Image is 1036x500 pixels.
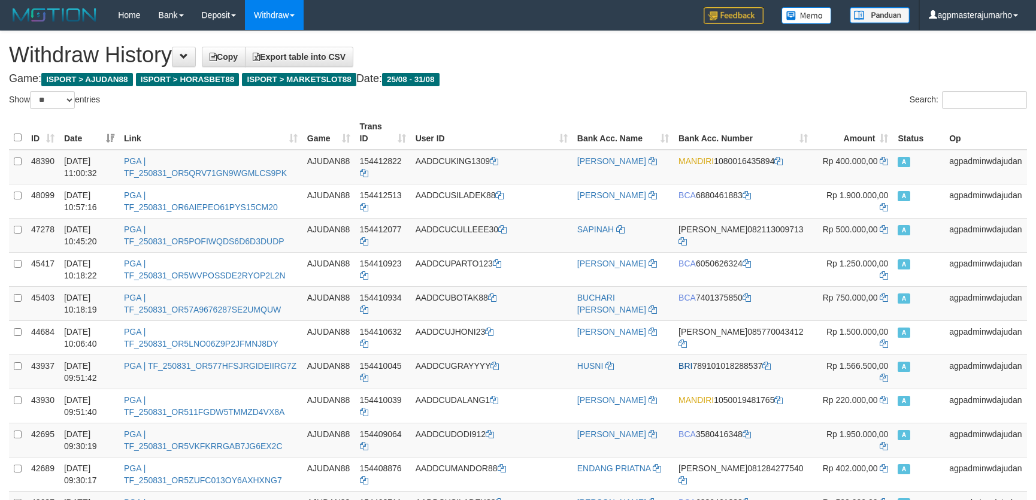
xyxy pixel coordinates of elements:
td: 43937 [26,354,59,389]
td: 6050626324 [674,252,813,286]
a: SAPINAH [577,225,614,234]
select: Showentries [30,91,75,109]
a: PGA | TF_250831_OR57A9676287SE2UMQUW [124,293,281,314]
a: PGA | TF_250831_OR511FGDW5TMMZD4VX8A [124,395,284,417]
img: Button%20Memo.svg [781,7,832,24]
td: 48390 [26,150,59,184]
th: Game: activate to sort column ascending [302,116,355,150]
span: MANDIRI [678,395,714,405]
label: Show entries [9,91,100,109]
td: 082113009713 [674,218,813,252]
td: AADDCUDALANG1 [411,389,572,423]
span: BCA [678,429,696,439]
td: agpadminwdajudan [944,218,1027,252]
th: Status [893,116,944,150]
span: [PERSON_NAME] [678,225,747,234]
span: MANDIRI [678,156,714,166]
td: AADDCUKING1309 [411,150,572,184]
td: AADDCUPARTO123 [411,252,572,286]
span: Rp 402.000,00 [823,463,878,473]
span: Rp 1.566.500,00 [826,361,889,371]
td: agpadminwdajudan [944,286,1027,320]
td: AADDCUBOTAK88 [411,286,572,320]
td: 47278 [26,218,59,252]
th: Trans ID: activate to sort column ascending [355,116,411,150]
td: [DATE] 10:18:19 [59,286,119,320]
td: 3580416348 [674,423,813,457]
span: Rp 1.900.000,00 [826,190,889,200]
th: Link: activate to sort column ascending [119,116,302,150]
th: Bank Acc. Name: activate to sort column ascending [572,116,674,150]
td: 154410039 [355,389,411,423]
td: agpadminwdajudan [944,184,1027,218]
td: [DATE] 11:00:32 [59,150,119,184]
span: Approved - Marked by agpadminwdajudan [898,396,910,406]
td: [DATE] 09:51:40 [59,389,119,423]
td: 789101018288537 [674,354,813,389]
td: AJUDAN88 [302,218,355,252]
span: Copy [210,52,238,62]
td: agpadminwdajudan [944,423,1027,457]
span: Rp 750.000,00 [823,293,878,302]
a: [PERSON_NAME] [577,190,646,200]
td: agpadminwdajudan [944,320,1027,354]
span: ISPORT > AJUDAN88 [41,73,133,86]
td: 154410923 [355,252,411,286]
span: [PERSON_NAME] [678,463,747,473]
td: 1050019481765 [674,389,813,423]
td: 45403 [26,286,59,320]
th: Amount: activate to sort column ascending [813,116,893,150]
td: 6880461883 [674,184,813,218]
th: Bank Acc. Number: activate to sort column ascending [674,116,813,150]
span: Approved - Marked by agpadminwdajudan [898,328,910,338]
span: 25/08 - 31/08 [382,73,440,86]
span: Approved - Marked by agpadminwdajudan [898,259,910,269]
span: BCA [678,259,696,268]
img: panduan.png [850,7,910,23]
th: User ID: activate to sort column ascending [411,116,572,150]
td: agpadminwdajudan [944,252,1027,286]
a: [PERSON_NAME] [577,395,646,405]
td: 081284277540 [674,457,813,491]
span: Rp 1.500.000,00 [826,327,889,337]
td: 154408876 [355,457,411,491]
td: AJUDAN88 [302,389,355,423]
td: 43930 [26,389,59,423]
td: 44684 [26,320,59,354]
td: 154412077 [355,218,411,252]
span: Approved - Marked by agpadminwdajudan [898,157,910,167]
td: 7401375850 [674,286,813,320]
a: PGA | TF_250831_OR5LNO06Z9P2JFMNJ8DY [124,327,278,349]
td: 085770043412 [674,320,813,354]
td: [DATE] 10:06:40 [59,320,119,354]
h1: Withdraw History [9,43,1027,67]
td: AJUDAN88 [302,354,355,389]
img: Feedback.jpg [704,7,764,24]
td: [DATE] 09:51:42 [59,354,119,389]
td: AADDCUGRAYYYY [411,354,572,389]
td: 154410934 [355,286,411,320]
span: Approved - Marked by agpadminwdajudan [898,362,910,372]
td: [DATE] 10:45:20 [59,218,119,252]
td: AJUDAN88 [302,150,355,184]
td: AADDCUDODI912 [411,423,572,457]
td: AADDCUJHONI23 [411,320,572,354]
th: Date: activate to sort column ascending [59,116,119,150]
td: AJUDAN88 [302,286,355,320]
td: 154412513 [355,184,411,218]
img: MOTION_logo.png [9,6,100,24]
td: [DATE] 10:18:22 [59,252,119,286]
td: 154410045 [355,354,411,389]
span: Export table into CSV [253,52,346,62]
a: PGA | TF_250831_OR577HFSJRGIDEIIRG7Z [124,361,296,371]
td: 48099 [26,184,59,218]
td: [DATE] 10:57:16 [59,184,119,218]
span: ISPORT > MARKETSLOT88 [242,73,356,86]
a: Export table into CSV [245,47,353,67]
a: Copy [202,47,246,67]
td: AADDCUSILADEK88 [411,184,572,218]
td: agpadminwdajudan [944,457,1027,491]
td: AADDCUMANDOR88 [411,457,572,491]
span: BRI [678,361,692,371]
td: AADDCUCULLEEE30 [411,218,572,252]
